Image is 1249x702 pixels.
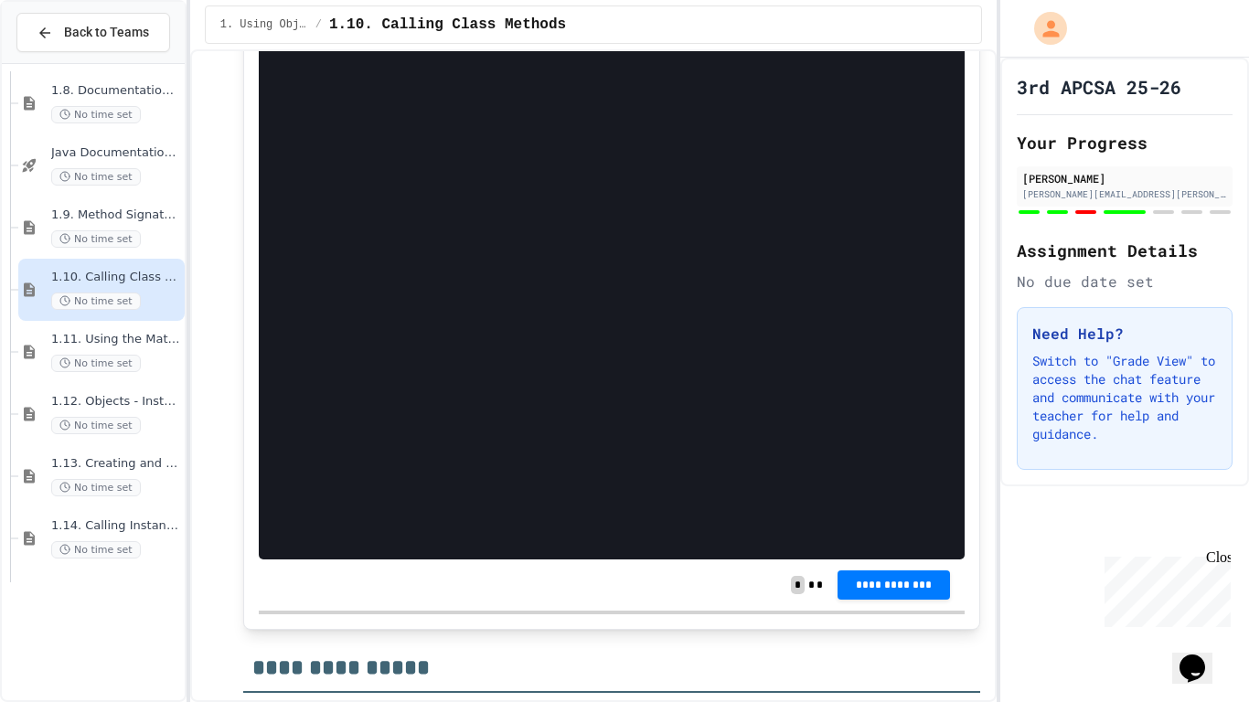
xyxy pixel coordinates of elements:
span: Back to Teams [64,23,149,42]
div: No due date set [1017,271,1233,292]
span: / [315,17,322,32]
h3: Need Help? [1032,323,1217,345]
button: Back to Teams [16,13,170,52]
span: 1.13. Creating and Initializing Objects: Constructors [51,456,181,472]
div: Chat with us now!Close [7,7,126,116]
span: No time set [51,479,141,496]
span: Calling Instance Methods - Topic 1.14 [51,580,181,596]
span: 1.9. Method Signatures [51,207,181,223]
span: No time set [51,417,141,434]
span: Java Documentation with Comments - Topic 1.8 [51,145,181,161]
span: No time set [51,355,141,372]
span: No time set [51,106,141,123]
span: 1.14. Calling Instance Methods [51,518,181,534]
h2: Assignment Details [1017,238,1233,263]
span: 1.10. Calling Class Methods [329,14,566,36]
div: [PERSON_NAME][EMAIL_ADDRESS][PERSON_NAME][DOMAIN_NAME] [1022,187,1227,201]
p: Switch to "Grade View" to access the chat feature and communicate with your teacher for help and ... [1032,352,1217,443]
span: 1.8. Documentation with Comments and Preconditions [51,83,181,99]
iframe: chat widget [1172,629,1231,684]
iframe: chat widget [1097,549,1231,627]
div: My Account [1015,7,1072,49]
span: No time set [51,230,141,248]
span: No time set [51,168,141,186]
span: 1.10. Calling Class Methods [51,270,181,285]
h1: 3rd APCSA 25-26 [1017,74,1181,100]
span: 1. Using Objects and Methods [220,17,308,32]
span: 1.12. Objects - Instances of Classes [51,394,181,409]
div: [PERSON_NAME] [1022,170,1227,186]
span: No time set [51,292,141,310]
h2: Your Progress [1017,130,1233,155]
span: No time set [51,541,141,558]
span: 1.11. Using the Math Class [51,332,181,347]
